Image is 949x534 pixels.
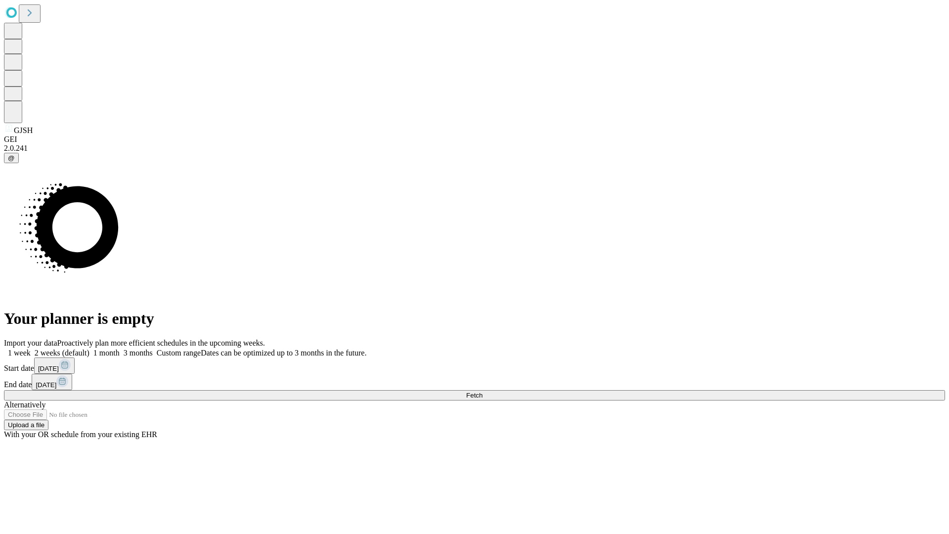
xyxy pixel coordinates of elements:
div: 2.0.241 [4,144,945,153]
span: 3 months [124,349,153,357]
div: GEI [4,135,945,144]
h1: Your planner is empty [4,310,945,328]
span: Dates can be optimized up to 3 months in the future. [201,349,366,357]
span: [DATE] [38,365,59,372]
button: @ [4,153,19,163]
span: 2 weeks (default) [35,349,89,357]
span: @ [8,154,15,162]
div: Start date [4,357,945,374]
button: Upload a file [4,420,48,430]
span: 1 week [8,349,31,357]
button: [DATE] [34,357,75,374]
span: Proactively plan more efficient schedules in the upcoming weeks. [57,339,265,347]
span: Import your data [4,339,57,347]
button: [DATE] [32,374,72,390]
span: Custom range [157,349,201,357]
button: Fetch [4,390,945,400]
div: End date [4,374,945,390]
span: 1 month [93,349,120,357]
span: With your OR schedule from your existing EHR [4,430,157,439]
span: [DATE] [36,381,56,389]
span: Alternatively [4,400,45,409]
span: GJSH [14,126,33,134]
span: Fetch [466,392,482,399]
